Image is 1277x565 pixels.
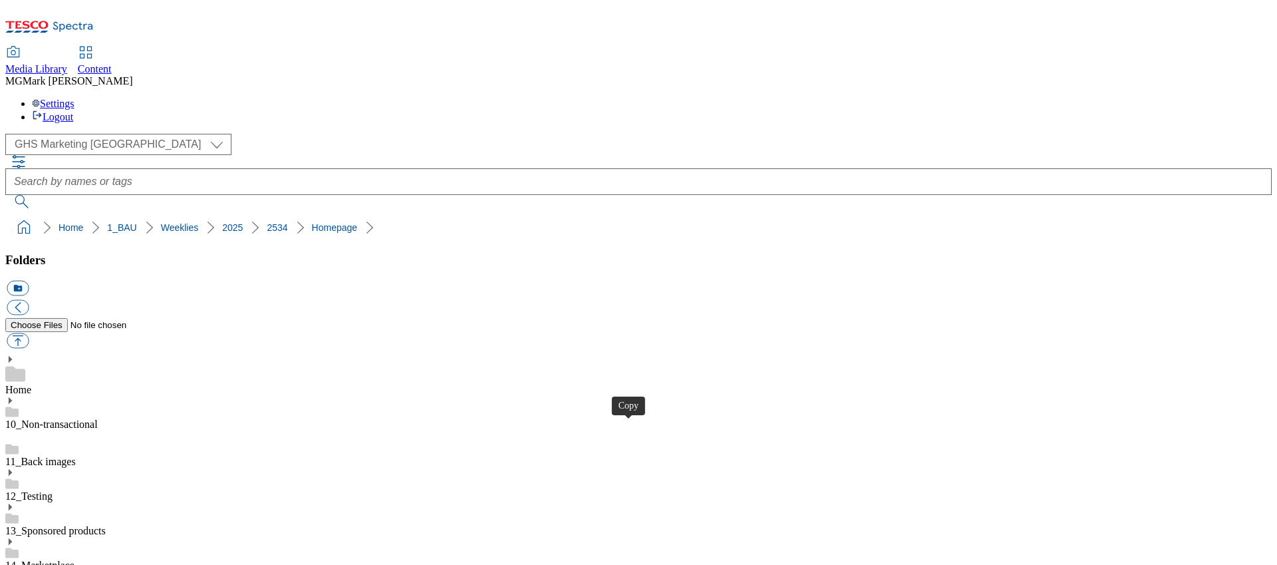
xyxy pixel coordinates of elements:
span: Content [78,63,112,75]
a: Homepage [312,222,358,233]
h3: Folders [5,253,1272,268]
span: Media Library [5,63,67,75]
a: Weeklies [161,222,199,233]
a: Settings [32,98,74,109]
a: 2534 [267,222,287,233]
a: 12_Testing [5,490,53,502]
span: MG [5,75,23,87]
a: 13_Sponsored products [5,525,106,536]
a: Logout [32,111,73,122]
span: Mark [PERSON_NAME] [23,75,133,87]
a: 11_Back images [5,456,76,467]
nav: breadcrumb [5,215,1272,240]
a: Home [5,384,31,395]
a: Content [78,47,112,75]
a: 10_Non-transactional [5,419,98,430]
a: 1_BAU [107,222,136,233]
input: Search by names or tags [5,168,1272,195]
a: 2025 [222,222,243,233]
a: home [13,217,35,238]
a: Home [59,222,83,233]
a: Media Library [5,47,67,75]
